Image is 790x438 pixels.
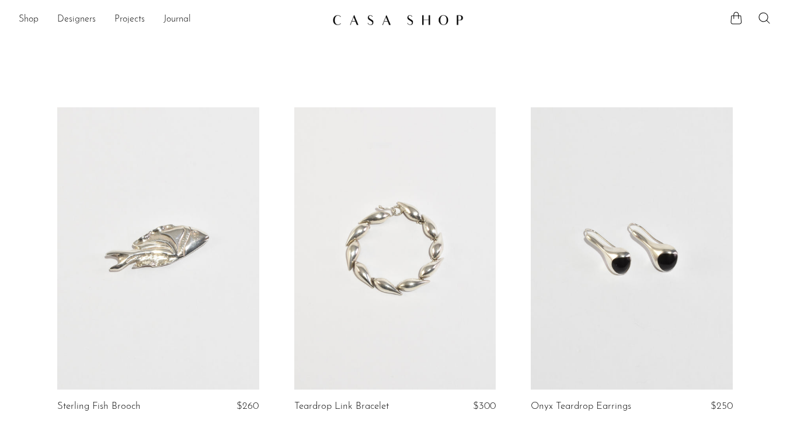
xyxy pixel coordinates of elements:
a: Sterling Fish Brooch [57,401,141,412]
a: Journal [163,12,191,27]
span: $250 [711,401,733,411]
span: $260 [236,401,259,411]
ul: NEW HEADER MENU [19,10,323,30]
span: $300 [473,401,496,411]
a: Teardrop Link Bracelet [294,401,389,412]
a: Onyx Teardrop Earrings [531,401,631,412]
a: Shop [19,12,39,27]
nav: Desktop navigation [19,10,323,30]
a: Projects [114,12,145,27]
a: Designers [57,12,96,27]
